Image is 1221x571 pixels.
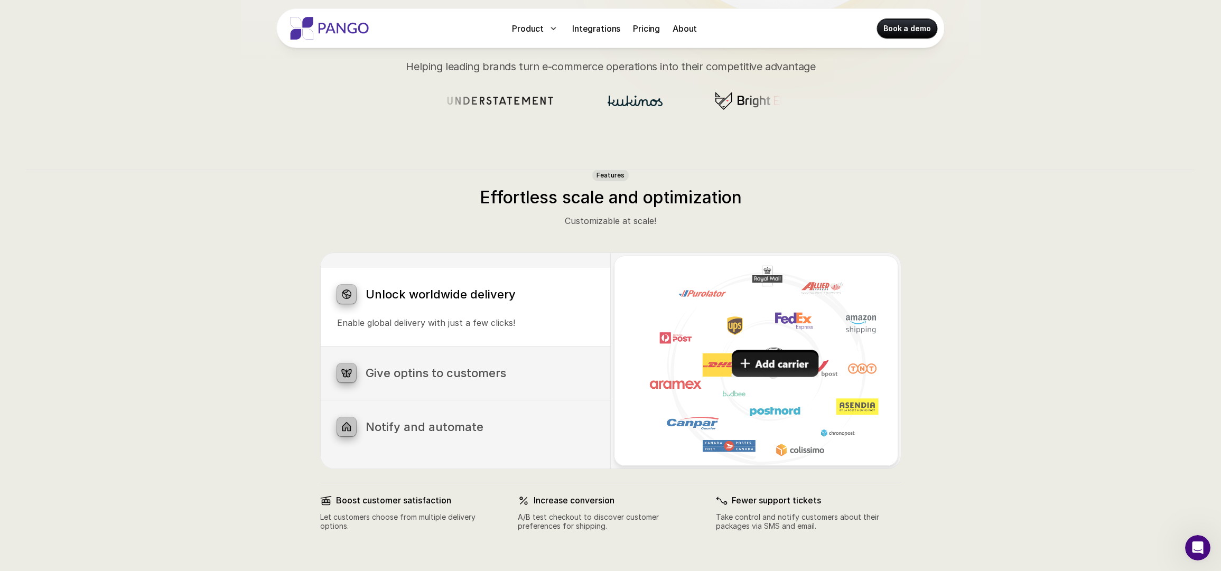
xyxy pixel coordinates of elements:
p: Brand your notifications and automate delivery process [337,436,594,449]
p: Customizable at scale! [413,214,809,227]
p: Let customers choose from multiple delivery options. [320,513,506,531]
h2: Features [596,172,625,179]
img: Drag and drop functionality [614,256,898,465]
p: Boost customer satisfaction [336,495,506,506]
p: Integrations [572,22,620,35]
iframe: Intercom live chat [1185,535,1210,560]
p: Product [512,22,544,35]
a: Book a demo [877,19,937,38]
p: Helping leading brands turn e-commerce operations into their competitive advantage [406,59,815,74]
h3: Effortless scale and optimization [413,188,809,208]
h3: Notify and automate [366,420,594,434]
h3: Give optins to customers [366,366,594,380]
p: A/B test checkout to discover customer preferences for shipping. [518,513,703,531]
p: Fewer support tickets [732,495,901,506]
p: Take control and notify customers about their packages via SMS and email. [716,513,901,531]
p: Enable global delivery with just a few clicks! [337,316,594,329]
p: Increase conversion [534,495,703,506]
p: Book a demo [883,23,930,34]
h3: Unlock worldwide delivery [366,287,594,301]
a: Pricing [629,20,664,37]
a: About [668,20,701,37]
a: Integrations [568,20,625,37]
p: Let customers choose the most convenient shipping options and locations. [337,382,594,408]
p: Pricing [633,22,660,35]
p: About [673,22,697,35]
